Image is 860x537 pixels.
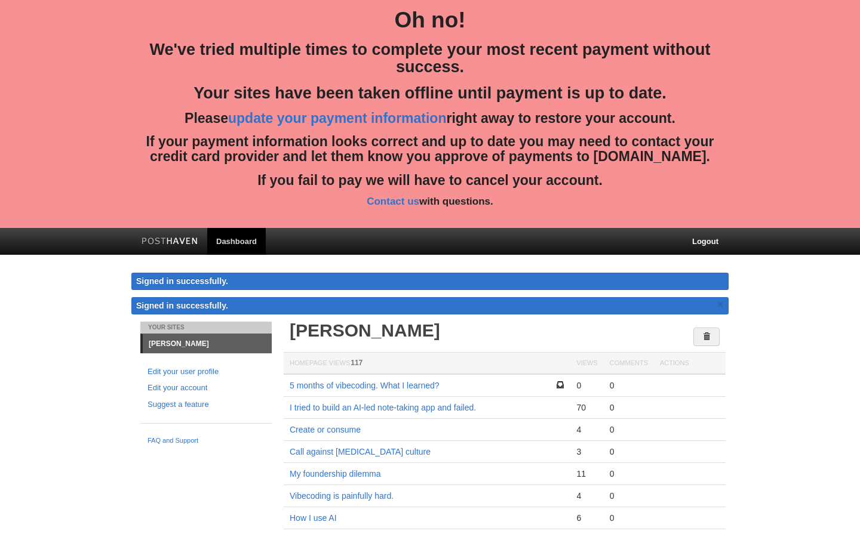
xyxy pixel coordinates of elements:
a: Call against [MEDICAL_DATA] culture [290,447,431,456]
div: 0 [610,468,648,479]
div: 0 [610,402,648,413]
img: Posthaven-bar [142,237,198,246]
a: update your payment information [228,110,446,126]
div: 0 [576,380,597,391]
div: 0 [610,424,648,435]
a: 5 months of vibecoding. What I learned? [290,381,440,390]
li: Your Sites [140,322,272,334]
a: [PERSON_NAME] [143,334,272,353]
a: Edit your account [148,382,265,394]
a: How I use AI [290,513,337,523]
a: My foundership dilemma [290,469,381,479]
div: 0 [610,380,648,391]
span: Signed in successfully. [136,301,228,310]
th: Comments [604,352,654,374]
a: Create or consume [290,425,361,434]
div: 3 [576,446,597,457]
div: 70 [576,402,597,413]
th: Homepage Views [284,352,570,374]
h4: Please right away to restore your account. [140,111,720,126]
h4: If your payment information looks correct and up to date you may need to contact your credit card... [140,134,720,165]
div: 11 [576,468,597,479]
h3: We've tried multiple times to complete your most recent payment without success. [140,41,720,76]
a: Logout [683,228,727,255]
th: Actions [654,352,726,374]
h5: with questions. [140,196,720,208]
span: 117 [351,359,363,367]
div: 6 [576,513,597,523]
div: 0 [610,446,648,457]
h3: Your sites have been taken offline until payment is up to date. [140,85,720,103]
h4: If you fail to pay we will have to cancel your account. [140,173,720,188]
div: 0 [610,490,648,501]
div: 0 [610,513,648,523]
th: Views [570,352,603,374]
a: Dashboard [207,228,266,255]
a: I tried to build an AI-led note-taking app and failed. [290,403,476,412]
a: × [715,297,726,312]
div: 4 [576,490,597,501]
div: Signed in successfully. [131,273,729,290]
h2: Oh no! [140,8,720,33]
a: Edit your user profile [148,366,265,378]
a: Suggest a feature [148,399,265,411]
a: FAQ and Support [148,436,265,446]
a: Contact us [367,196,419,207]
div: 4 [576,424,597,435]
a: [PERSON_NAME] [290,320,440,340]
a: Vibecoding is painfully hard. [290,491,394,501]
